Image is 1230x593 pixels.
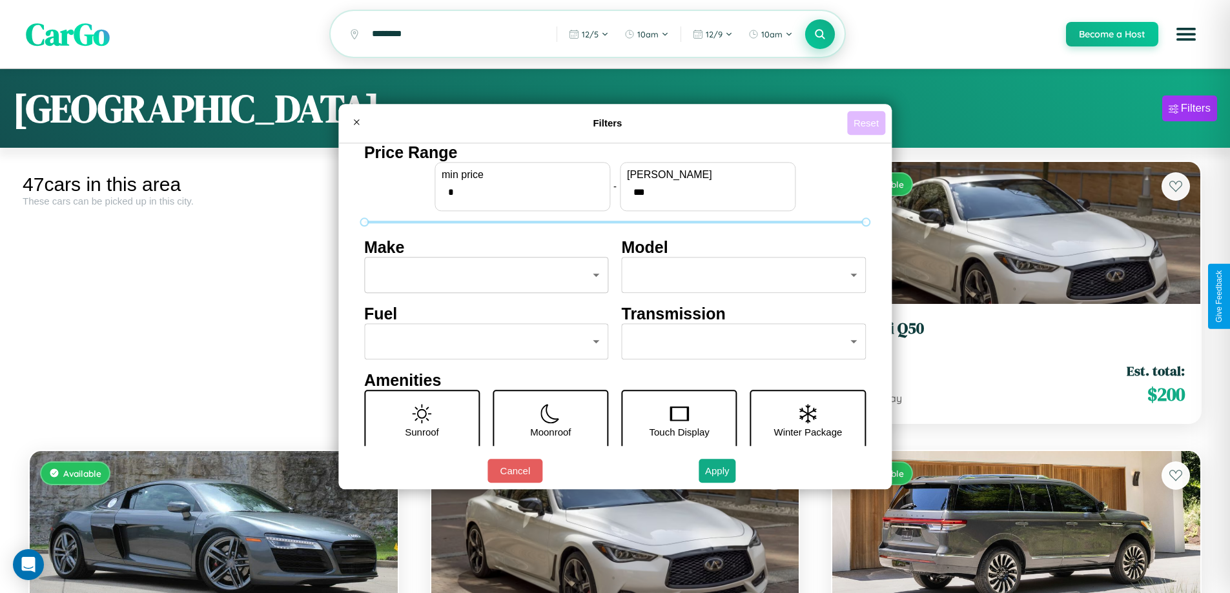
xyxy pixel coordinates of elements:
h1: [GEOGRAPHIC_DATA] [13,82,380,135]
h4: Amenities [364,371,866,390]
h4: Fuel [364,305,609,323]
a: Infiniti Q502018 [848,319,1185,351]
div: 47 cars in this area [23,174,405,196]
h4: Make [364,238,609,257]
button: Open menu [1168,16,1204,52]
button: Reset [847,111,885,135]
h4: Transmission [622,305,866,323]
button: Filters [1162,95,1217,121]
div: These cars can be picked up in this city. [23,196,405,206]
button: Become a Host [1066,22,1158,46]
h3: Infiniti Q50 [848,319,1185,338]
h4: Filters [368,117,847,128]
span: 10am [637,29,659,39]
h4: Model [622,238,866,257]
label: [PERSON_NAME] [627,169,788,181]
div: Filters [1181,102,1211,115]
button: 10am [742,24,799,45]
div: Give Feedback [1215,270,1224,323]
p: - [613,177,617,195]
label: min price [442,169,603,181]
div: Open Intercom Messenger [13,549,44,580]
span: Est. total: [1127,361,1185,380]
button: 12/5 [562,24,615,45]
button: Cancel [487,459,542,483]
span: Available [63,468,101,479]
span: CarGo [26,13,110,55]
button: Apply [699,459,736,483]
span: 12 / 9 [706,29,723,39]
span: $ 200 [1147,381,1185,407]
button: 10am [618,24,675,45]
p: Touch Display [649,423,709,441]
span: 10am [761,29,783,39]
p: Winter Package [774,423,843,441]
span: 12 / 5 [582,29,599,39]
h4: Price Range [364,143,866,162]
button: 12/9 [686,24,739,45]
p: Moonroof [530,423,571,441]
p: Sunroof [405,423,439,441]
